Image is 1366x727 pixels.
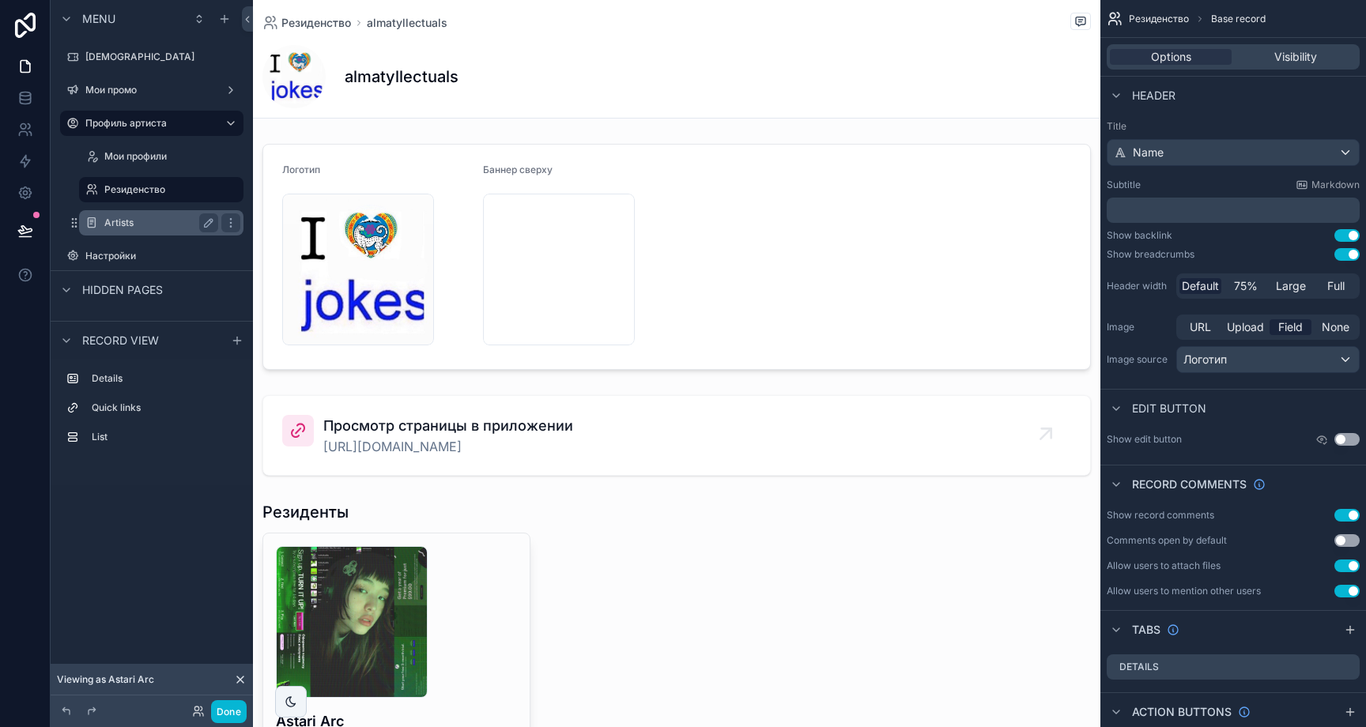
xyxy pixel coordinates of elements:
label: Quick links [92,401,237,414]
span: Резиденство [281,15,351,31]
div: scrollable content [51,359,253,465]
label: Мои профили [104,150,240,163]
h1: almatyllectuals [345,66,458,88]
label: Subtitle [1107,179,1141,191]
div: Comments open by default [1107,534,1227,547]
span: Record view [82,333,159,348]
label: Show edit button [1107,433,1182,446]
span: Default [1182,278,1219,294]
label: Title [1107,120,1360,133]
a: Markdown [1296,179,1360,191]
span: Hidden pages [82,282,163,298]
button: Name [1107,139,1360,166]
button: Done [211,700,247,723]
span: Резиденство [1129,13,1189,25]
div: Show backlink [1107,229,1172,242]
div: scrollable content [1107,198,1360,223]
span: Upload [1227,319,1264,335]
label: Image source [1107,353,1170,366]
span: Base record [1211,13,1266,25]
label: Настройки [85,250,240,262]
div: Allow users to mention other users [1107,585,1261,597]
span: Edit button [1132,401,1206,416]
a: Artists [79,210,243,235]
span: URL [1190,319,1211,335]
a: Резиденство [79,177,243,202]
span: Menu [82,11,115,27]
span: Record comments [1132,477,1247,492]
label: [DEMOGRAPHIC_DATA] [85,51,240,63]
span: Large [1276,278,1306,294]
span: Field [1278,319,1303,335]
span: 75% [1234,278,1258,294]
a: almatyllectuals [367,15,447,31]
span: Markdown [1311,179,1360,191]
span: Tabs [1132,622,1160,638]
a: Резиденство [262,15,351,31]
label: Профиль артиста [85,117,212,130]
a: Профиль артиста [60,111,243,136]
span: Visibility [1274,49,1317,65]
span: Header [1132,88,1175,104]
label: Details [1119,661,1159,673]
a: Мои профили [79,144,243,169]
span: Full [1327,278,1345,294]
a: [DEMOGRAPHIC_DATA] [60,44,243,70]
div: Allow users to attach files [1107,559,1221,572]
label: List [92,431,237,443]
button: Логотип [1176,346,1360,373]
span: None [1322,319,1349,335]
a: Мои промо [60,77,243,103]
label: Мои промо [85,84,218,96]
label: Details [92,372,237,385]
span: Логотип [1183,352,1227,367]
label: Image [1107,321,1170,333]
div: Show breadcrumbs [1107,248,1194,261]
span: Options [1151,49,1191,65]
label: Header width [1107,280,1170,292]
span: Viewing as Astari Arc [57,673,154,686]
div: Show record comments [1107,509,1214,522]
a: Настройки [60,243,243,269]
label: Artists [104,217,212,229]
span: Name [1133,145,1164,160]
label: Резиденство [104,183,234,196]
